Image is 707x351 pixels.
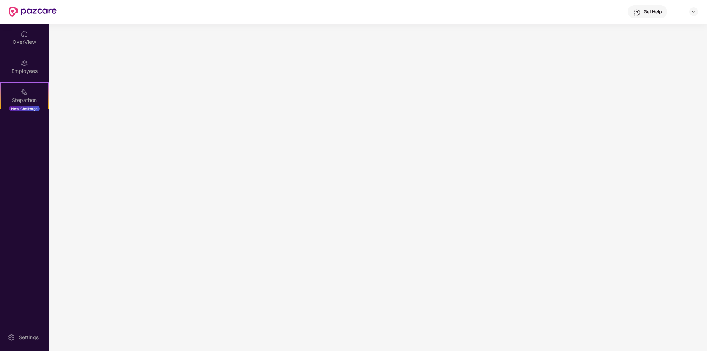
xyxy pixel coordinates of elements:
div: New Challenge [9,106,40,112]
div: Get Help [644,9,662,15]
div: Stepathon [1,96,48,104]
img: New Pazcare Logo [9,7,57,17]
img: svg+xml;base64,PHN2ZyBpZD0iRW1wbG95ZWVzIiB4bWxucz0iaHR0cDovL3d3dy53My5vcmcvMjAwMC9zdmciIHdpZHRoPS... [21,59,28,67]
img: svg+xml;base64,PHN2ZyBpZD0iRHJvcGRvd24tMzJ4MzIiIHhtbG5zPSJodHRwOi8vd3d3LnczLm9yZy8yMDAwL3N2ZyIgd2... [691,9,697,15]
img: svg+xml;base64,PHN2ZyBpZD0iSGVscC0zMngzMiIgeG1sbnM9Imh0dHA6Ly93d3cudzMub3JnLzIwMDAvc3ZnIiB3aWR0aD... [633,9,641,16]
img: svg+xml;base64,PHN2ZyB4bWxucz0iaHR0cDovL3d3dy53My5vcmcvMjAwMC9zdmciIHdpZHRoPSIyMSIgaGVpZ2h0PSIyMC... [21,88,28,96]
div: Settings [17,334,41,341]
img: svg+xml;base64,PHN2ZyBpZD0iU2V0dGluZy0yMHgyMCIgeG1sbnM9Imh0dHA6Ly93d3cudzMub3JnLzIwMDAvc3ZnIiB3aW... [8,334,15,341]
img: svg+xml;base64,PHN2ZyBpZD0iSG9tZSIgeG1sbnM9Imh0dHA6Ly93d3cudzMub3JnLzIwMDAvc3ZnIiB3aWR0aD0iMjAiIG... [21,30,28,38]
